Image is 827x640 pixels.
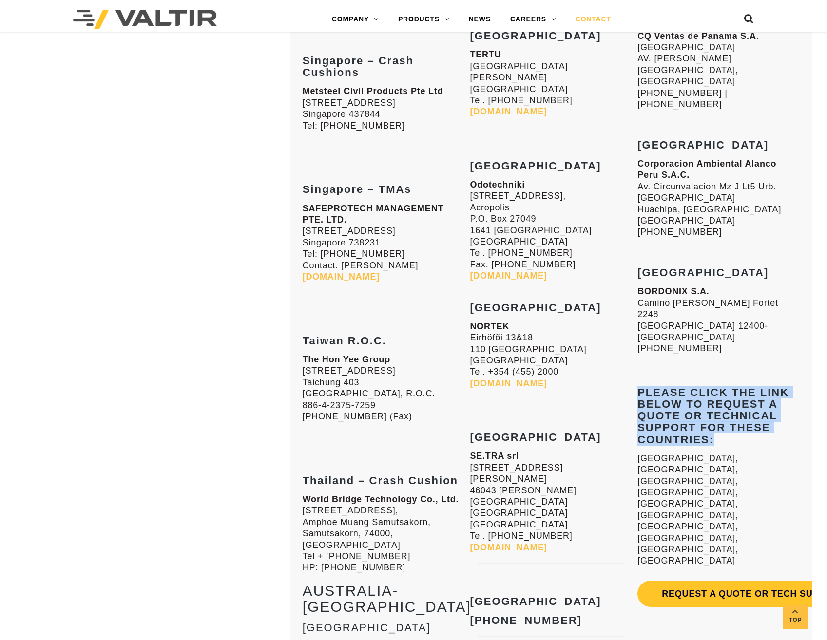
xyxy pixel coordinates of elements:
p: [STREET_ADDRESS], Amphoe Muang Samutsakorn, Samutsakorn, 74000, [GEOGRAPHIC_DATA] Tel + [PHONE_NU... [303,494,465,574]
p: [STREET_ADDRESS] Taichung 403 [GEOGRAPHIC_DATA], R.O.C. 886-4-2375-7259 [PHONE_NUMBER] (Fax) [303,354,465,422]
a: COMPANY [322,10,388,29]
strong: Metsteel Civil Products Pte Ltd [303,86,443,96]
strong: Singapore – Crash Cushions [303,55,414,78]
strong: [PHONE_NUMBER] [470,614,582,626]
p: Camino [PERSON_NAME] Fortet 2248 [GEOGRAPHIC_DATA] 12400- [GEOGRAPHIC_DATA] [PHONE_NUMBER] [637,286,800,354]
strong: Please click the link below to request a quote or technical support for these countries: [637,386,789,446]
a: [DOMAIN_NAME] [470,543,547,552]
strong: [GEOGRAPHIC_DATA] [637,139,769,151]
a: Top [783,605,808,629]
strong: Odotechniki [470,180,525,189]
strong: Taiwan R.O.C. [303,335,386,347]
h3: [GEOGRAPHIC_DATA] [303,622,465,634]
img: Valtir [73,10,217,29]
p: Eirhöfõi 13&18 110 [GEOGRAPHIC_DATA] [GEOGRAPHIC_DATA] Tel. +354 (455) 2000 [470,321,633,389]
a: [DOMAIN_NAME] [470,378,547,388]
strong: [GEOGRAPHIC_DATA] [637,266,769,279]
span: Top [783,615,808,626]
p: [GEOGRAPHIC_DATA], [GEOGRAPHIC_DATA], [GEOGRAPHIC_DATA], [GEOGRAPHIC_DATA], [GEOGRAPHIC_DATA], [G... [637,453,800,567]
strong: Thailand – Crash Cushion [303,474,458,487]
strong: CQ Ventas de Panama S.A. [637,31,759,41]
strong: Corporacion Ambiental Alanco Peru S.A.C. [637,159,776,180]
p: [STREET_ADDRESS] Singapore 738231 Tel: [PHONE_NUMBER] Contact: [PERSON_NAME] [303,203,465,283]
strong: World Bridge Technology Co., Ltd. [303,494,459,504]
a: [DOMAIN_NAME] [303,272,380,282]
strong: [GEOGRAPHIC_DATA] [470,301,601,314]
strong: SE.TRA srl [470,451,519,461]
p: [STREET_ADDRESS] Singapore 437844 Tel: [PHONE_NUMBER] [303,86,465,132]
strong: [GEOGRAPHIC_DATA] [470,595,601,607]
strong: Singapore – TMAs [303,183,412,195]
p: [STREET_ADDRESS][PERSON_NAME] 46043 [PERSON_NAME][GEOGRAPHIC_DATA] [GEOGRAPHIC_DATA] [GEOGRAPHIC_... [470,451,633,553]
a: CONTACT [566,10,621,29]
strong: [GEOGRAPHIC_DATA] [470,431,601,443]
a: [DOMAIN_NAME] [470,271,547,281]
strong: BORDONIX S.A. [637,286,709,296]
a: [DOMAIN_NAME] [470,107,547,116]
p: Av. Circunvalacion Mz J Lt5 Urb. [GEOGRAPHIC_DATA] Huachipa, [GEOGRAPHIC_DATA] [GEOGRAPHIC_DATA] ... [637,158,800,238]
strong: The Hon Yee Group [303,355,390,364]
a: CAREERS [500,10,566,29]
strong: [GEOGRAPHIC_DATA] [470,30,601,42]
strong: SAFEPROTECH MANAGEMENT PTE. LTD. [303,204,444,225]
a: NEWS [459,10,500,29]
strong: TERTU [470,50,501,59]
h2: AUSTRALIA-[GEOGRAPHIC_DATA] [303,583,465,615]
a: PRODUCTS [388,10,459,29]
p: [STREET_ADDRESS], Acropolis P.O. Box 27049 1641 [GEOGRAPHIC_DATA] [GEOGRAPHIC_DATA] Tel. [PHONE_N... [470,179,633,282]
strong: NORTEK [470,321,509,331]
strong: [GEOGRAPHIC_DATA] [470,160,601,172]
p: [GEOGRAPHIC_DATA] AV. [PERSON_NAME] [GEOGRAPHIC_DATA], [GEOGRAPHIC_DATA] [PHONE_NUMBER] | [PHONE_... [637,31,800,111]
p: [GEOGRAPHIC_DATA][PERSON_NAME] [GEOGRAPHIC_DATA] Tel. [PHONE_NUMBER] [470,49,633,117]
